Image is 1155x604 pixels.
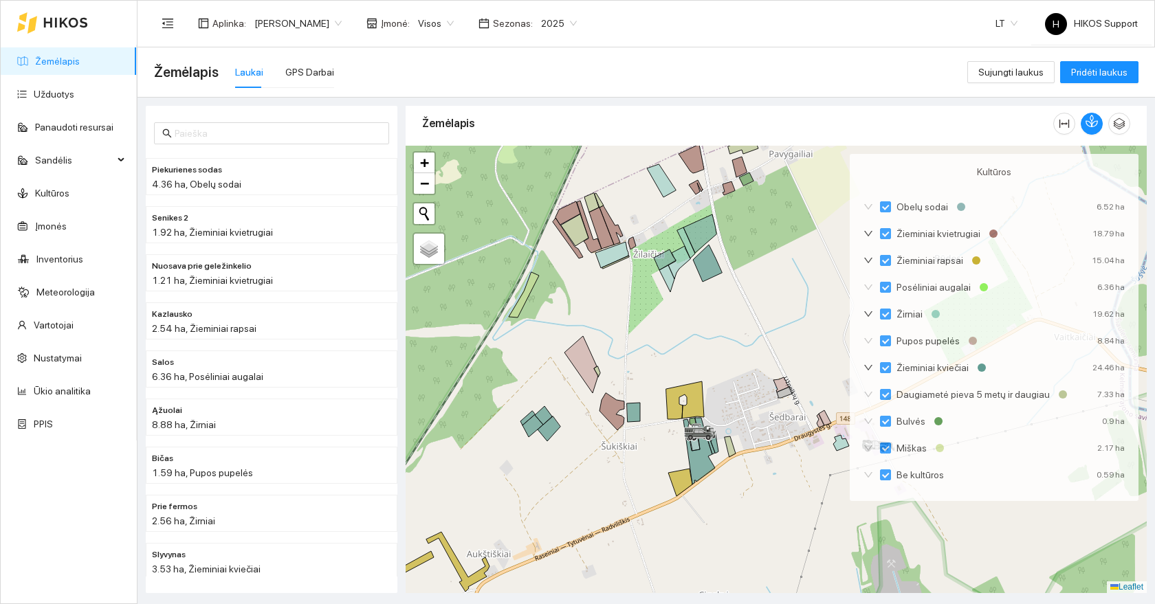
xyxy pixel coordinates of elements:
div: 0.9 ha [1102,414,1125,429]
span: down [863,309,873,319]
span: Miškas [891,440,932,456]
span: Kultūros [977,164,1011,179]
a: Zoom in [414,153,434,173]
span: Posėliniai augalai [891,280,976,295]
span: Sandėlis [35,146,113,174]
a: Zoom out [414,173,434,194]
span: down [863,229,873,238]
span: down [863,282,873,292]
span: Ąžuolai [152,404,182,417]
div: 8.84 ha [1097,333,1125,348]
span: 8.88 ha, Žirniai [152,419,216,430]
a: Nustatymai [34,353,82,363]
span: 6.36 ha, Posėliniai augalai [152,371,263,382]
span: Žemėlapis [154,61,219,83]
span: 2025 [541,13,577,34]
a: Įmonės [35,221,67,232]
span: Pupos pupelės [891,333,965,348]
a: Meteorologija [36,287,95,298]
span: Salos [152,356,174,369]
span: Nuosava prie geležinkelio [152,260,252,273]
span: Be kultūros [891,467,949,482]
span: menu-fold [162,17,174,30]
span: Paulius [254,13,342,34]
a: Žemėlapis [35,56,80,67]
input: Paieška [175,126,381,141]
a: PPIS [34,418,53,429]
span: 2.56 ha, Žirniai [152,515,215,526]
span: LT [995,13,1017,34]
span: down [863,416,873,426]
span: Senikes 2 [152,212,188,225]
div: 15.04 ha [1092,253,1125,268]
div: 6.52 ha [1097,199,1125,214]
div: 19.62 ha [1092,306,1125,322]
span: 1.21 ha, Žieminiai kvietrugiai [152,275,273,286]
span: down [863,202,873,212]
span: Įmonė : [381,16,410,31]
span: Sezonas : [493,16,533,31]
span: shop [366,18,377,29]
div: 24.46 ha [1092,360,1125,375]
span: HIKOS Support [1045,18,1138,29]
span: down [863,336,873,346]
span: Sujungti laukus [978,65,1044,80]
a: Layers [414,234,444,264]
span: search [162,128,172,138]
button: column-width [1053,113,1075,135]
div: 7.33 ha [1097,387,1125,402]
div: 0.59 ha [1097,467,1125,482]
span: + [420,154,429,171]
button: Sujungti laukus [967,61,1055,83]
a: Sujungti laukus [967,67,1055,78]
span: Bulvės [891,414,931,429]
span: Pridėti laukus [1071,65,1127,80]
a: Panaudoti resursai [35,122,113,133]
span: down [863,390,873,399]
div: 6.36 ha [1097,280,1125,295]
span: Žirniai [891,306,928,322]
span: Žieminiai kviečiai [891,360,974,375]
span: Daugiametė pieva 5 metų ir daugiau [891,387,1055,402]
button: Initiate a new search [414,203,434,224]
span: 4.36 ha, Obelų sodai [152,179,241,190]
span: Bičas [152,452,173,465]
a: Inventorius [36,254,83,265]
span: Piekurienes sodas [152,164,222,177]
div: 2.17 ha [1097,440,1125,456]
div: Laukai [235,65,263,80]
a: Vartotojai [34,320,74,331]
span: 1.92 ha, Žieminiai kvietrugiai [152,227,273,238]
span: Kazlausko [152,308,192,321]
div: Žemėlapis [422,104,1053,143]
a: Kultūros [35,188,69,199]
a: Leaflet [1110,582,1143,592]
a: Ūkio analitika [34,385,91,396]
span: down [863,256,873,265]
span: down [863,363,873,372]
span: Žieminiai rapsai [891,253,969,268]
div: GPS Darbai [285,65,334,80]
span: Aplinka : [212,16,246,31]
span: Slyvynas [152,548,186,561]
span: down [863,470,873,480]
div: 18.79 ha [1092,226,1125,241]
span: Obelų sodai [891,199,954,214]
span: Žieminiai kvietrugiai [891,226,986,241]
span: Visos [418,13,454,34]
span: H [1053,13,1059,35]
a: Užduotys [34,89,74,100]
span: Prie fermos [152,500,197,513]
button: Pridėti laukus [1060,61,1138,83]
span: layout [198,18,209,29]
span: 2.54 ha, Žieminiai rapsai [152,323,256,334]
span: calendar [478,18,489,29]
span: − [420,175,429,192]
span: 3.53 ha, Žieminiai kviečiai [152,563,261,574]
span: down [863,443,873,453]
span: 1.59 ha, Pupos pupelės [152,467,253,478]
button: menu-fold [154,10,181,37]
a: Pridėti laukus [1060,67,1138,78]
span: column-width [1054,118,1075,129]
